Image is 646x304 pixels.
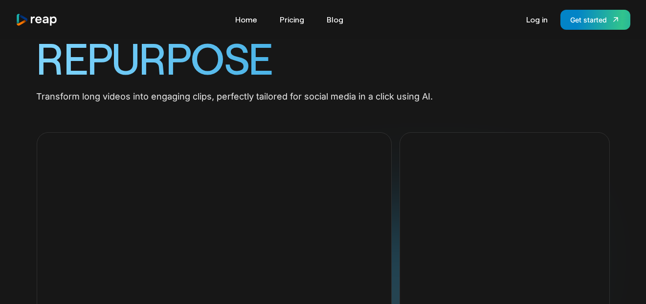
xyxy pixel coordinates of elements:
img: reap logo [16,13,58,26]
div: Get started [570,15,607,25]
a: Blog [322,12,348,27]
a: home [16,13,58,26]
a: Pricing [275,12,309,27]
p: Transform long videos into engaging clips, perfectly tailored for social media in a click using AI. [37,90,433,103]
a: Log in [521,12,553,27]
h1: REPURPOSE [37,29,610,86]
a: Get started [560,10,630,30]
video: Your browser does not support the video tag. [400,144,609,249]
a: Home [230,12,262,27]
